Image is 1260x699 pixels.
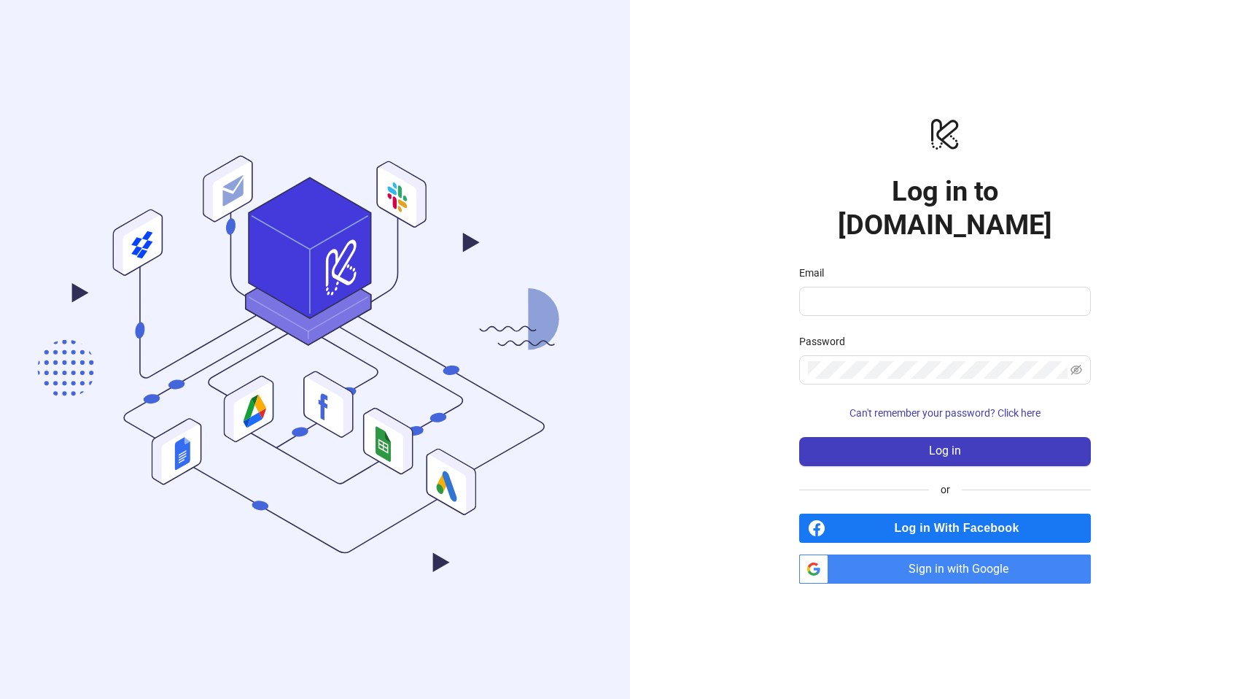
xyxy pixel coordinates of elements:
h1: Log in to [DOMAIN_NAME] [799,174,1091,242]
label: Email [799,265,833,281]
span: Log in [929,444,961,457]
span: Sign in with Google [834,555,1091,584]
a: Log in With Facebook [799,514,1091,543]
span: eye-invisible [1070,364,1082,376]
button: Log in [799,437,1091,466]
input: Password [808,361,1067,379]
a: Sign in with Google [799,555,1091,584]
label: Password [799,333,855,349]
span: Log in With Facebook [831,514,1091,543]
input: Email [808,293,1079,310]
button: Can't remember your password? Click here [799,402,1091,425]
span: Can't remember your password? Click here [849,407,1041,419]
a: Can't remember your password? Click here [799,407,1091,419]
span: or [929,482,962,498]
